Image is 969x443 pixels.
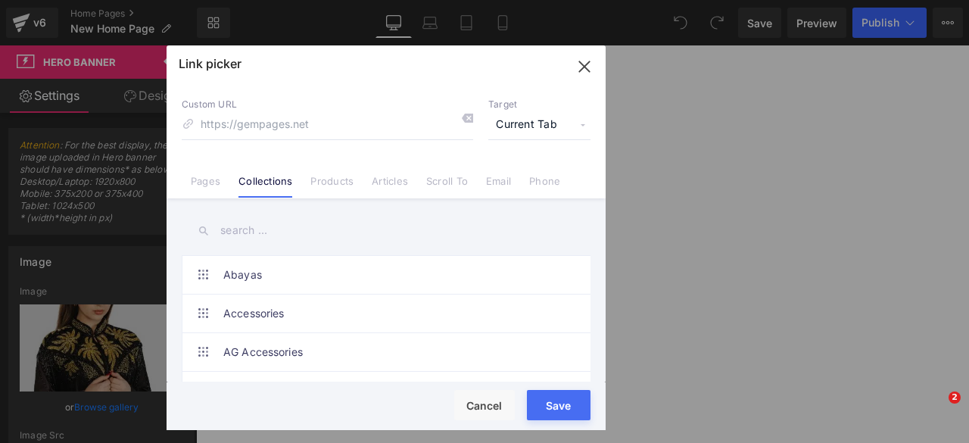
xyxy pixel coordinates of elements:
[918,392,954,428] iframe: Intercom live chat
[527,390,590,420] button: Save
[372,175,408,198] a: Articles
[949,392,961,404] span: 2
[223,333,556,371] a: AG Accessories
[310,175,354,198] a: Products
[486,175,511,198] a: Email
[223,372,556,410] a: AG Brand
[488,111,590,139] span: Current Tab
[182,214,590,248] input: search ...
[182,111,473,139] input: https://gempages.net
[223,295,556,332] a: Accessories
[529,175,560,198] a: Phone
[223,256,556,294] a: Abayas
[488,98,590,111] p: Target
[182,98,473,111] p: Custom URL
[454,390,515,420] button: Cancel
[179,56,241,71] p: Link picker
[426,175,468,198] a: Scroll To
[238,175,292,198] a: Collections
[191,175,220,198] a: Pages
